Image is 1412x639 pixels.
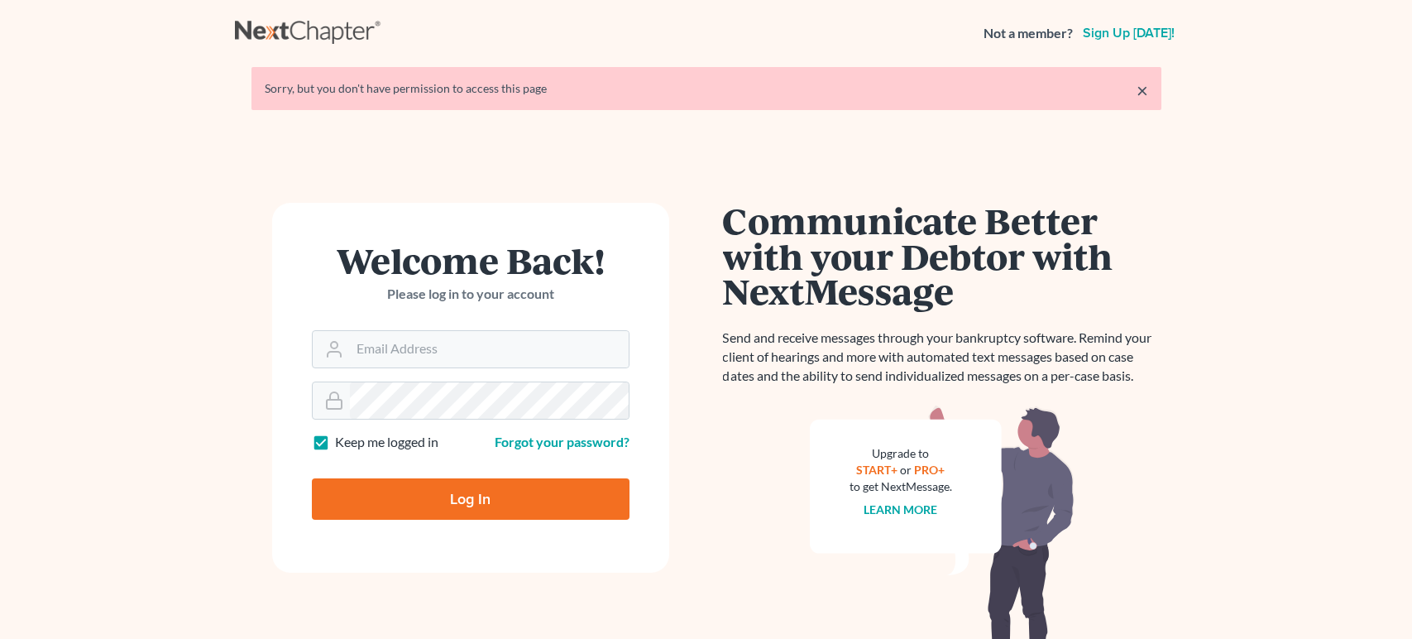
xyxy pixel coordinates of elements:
div: to get NextMessage. [850,478,952,495]
span: or [900,463,912,477]
div: Sorry, but you don't have permission to access this page [265,80,1148,97]
input: Log In [312,478,629,520]
strong: Not a member? [984,24,1073,43]
a: × [1137,80,1148,100]
label: Keep me logged in [335,433,438,452]
a: Forgot your password? [495,434,629,449]
p: Send and receive messages through your bankruptcy software. Remind your client of hearings and mo... [723,329,1161,386]
a: Learn more [864,502,937,516]
h1: Communicate Better with your Debtor with NextMessage [723,203,1161,309]
input: Email Address [350,331,629,368]
a: Sign up [DATE]! [1079,26,1178,40]
a: PRO+ [914,463,945,477]
p: Please log in to your account [312,285,629,304]
div: Upgrade to [850,445,952,462]
a: START+ [856,463,897,477]
h1: Welcome Back! [312,243,629,278]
